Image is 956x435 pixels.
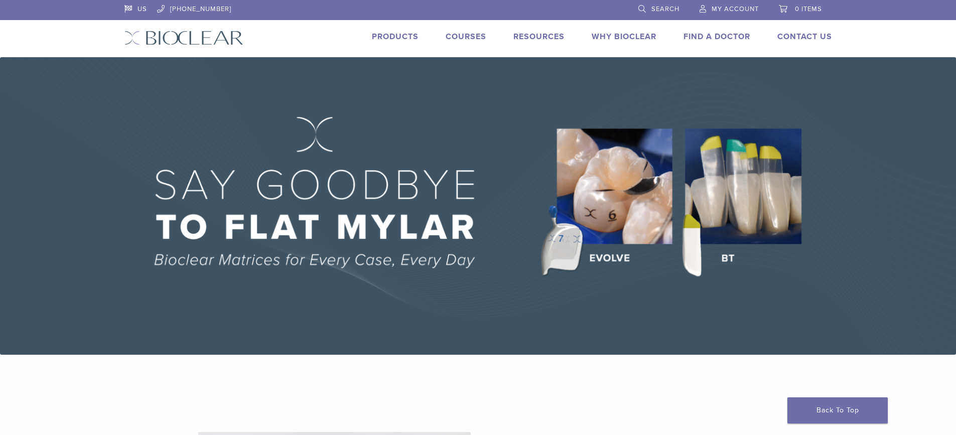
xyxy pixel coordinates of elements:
[651,5,679,13] span: Search
[787,397,888,423] a: Back To Top
[124,31,243,45] img: Bioclear
[777,32,832,42] a: Contact Us
[684,32,750,42] a: Find A Doctor
[372,32,419,42] a: Products
[795,5,822,13] span: 0 items
[592,32,656,42] a: Why Bioclear
[513,32,565,42] a: Resources
[446,32,486,42] a: Courses
[712,5,759,13] span: My Account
